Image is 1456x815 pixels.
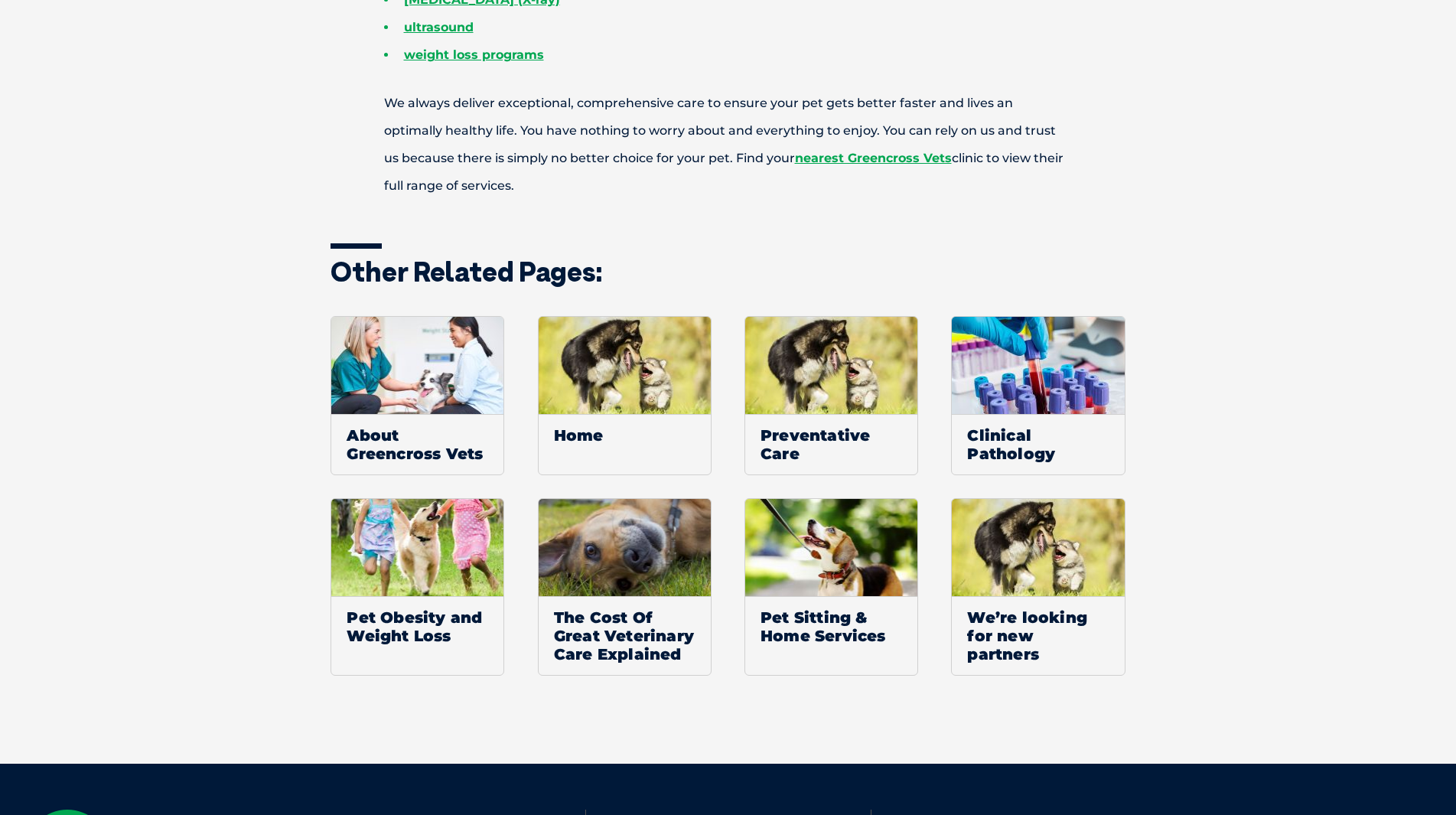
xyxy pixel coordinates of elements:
span: Pet Obesity and Weight Loss [331,596,503,657]
img: Default Thumbnail [539,317,712,414]
a: nearest Greencross Vets [795,151,952,165]
a: Default ThumbnailPreventative Care [744,316,918,475]
img: Default Thumbnail [952,499,1125,596]
p: We always deliver exceptional, comprehensive care to ensure your pet gets better faster and lives... [331,90,1126,200]
span: Clinical Pathology [952,414,1124,474]
span: About Greencross Vets [331,414,503,474]
span: We’re looking for new partners [952,596,1124,675]
a: The Cost Of Great Veterinary Care Explained [538,498,712,676]
span: Pet Sitting & Home Services [745,596,917,657]
img: Clinical-Pathology [952,317,1124,414]
a: Clinical Pathology [951,316,1125,475]
h3: Other related pages: [331,258,1126,285]
a: Default ThumbnailWe’re looking for new partners [951,498,1125,676]
a: Default ThumbnailHome [538,316,712,475]
a: Pet Obesity and Weight Loss [331,498,504,676]
span: Home [539,414,711,456]
img: Default Thumbnail [745,317,918,414]
a: Pet Sitting & Home Services [744,498,918,676]
a: About Greencross Vets [331,316,504,475]
span: Preventative Care [745,414,917,474]
span: The Cost Of Great Veterinary Care Explained [539,596,711,675]
a: weight loss programs [404,47,544,62]
a: ultrasound [404,20,474,34]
